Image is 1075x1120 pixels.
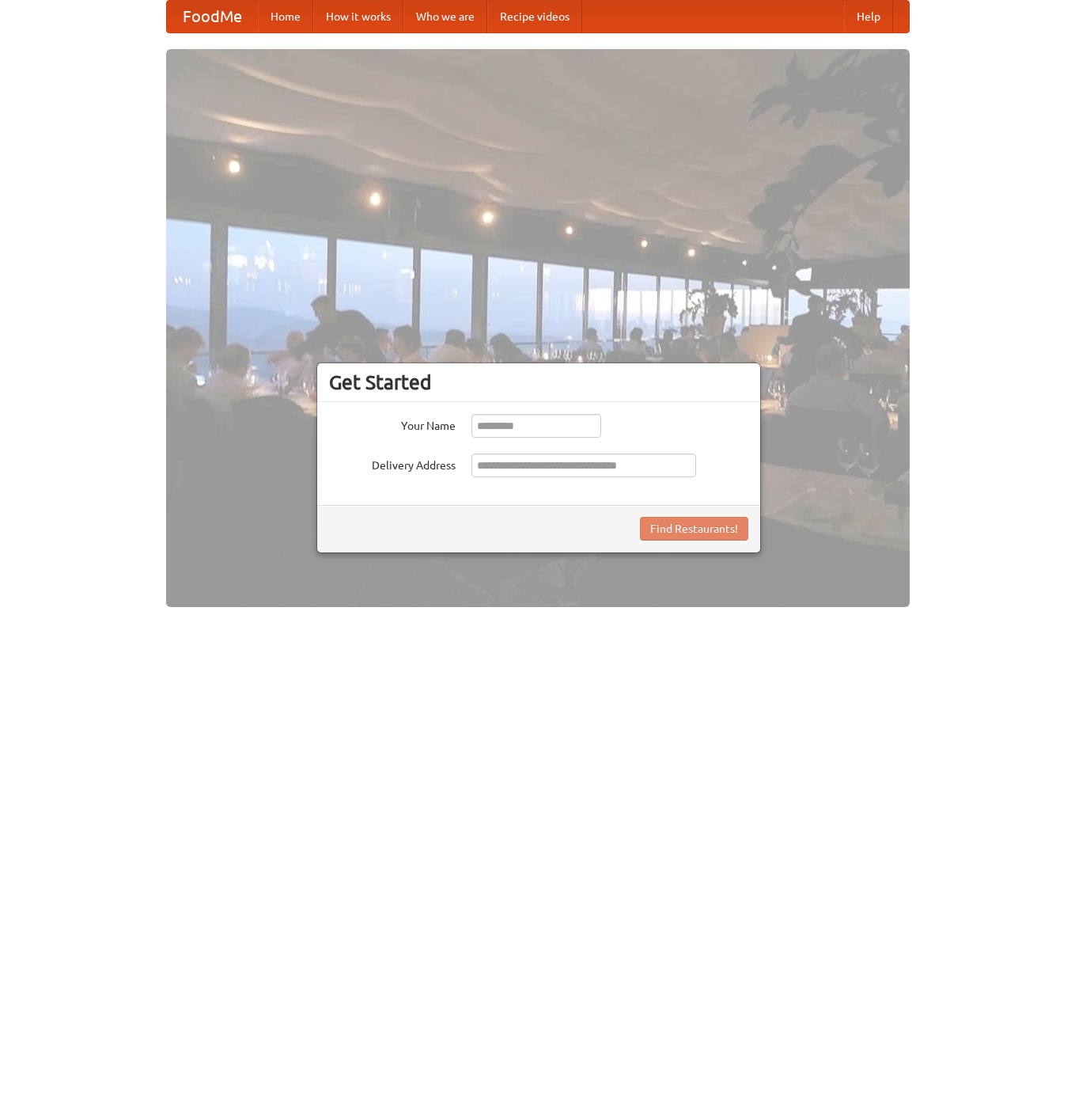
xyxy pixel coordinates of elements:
[640,517,748,541] button: Find Restaurants!
[329,370,748,394] h3: Get Started
[329,414,456,434] label: Your Name
[844,1,893,32] a: Help
[313,1,403,32] a: How it works
[329,454,456,473] label: Delivery Address
[487,1,582,32] a: Recipe videos
[258,1,313,32] a: Home
[403,1,487,32] a: Who we are
[167,1,258,32] a: FoodMe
